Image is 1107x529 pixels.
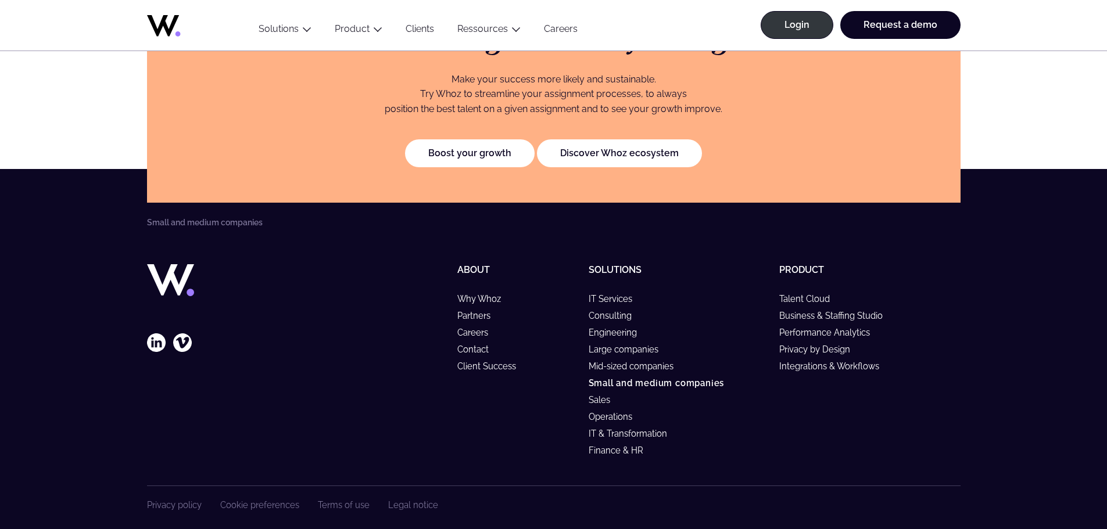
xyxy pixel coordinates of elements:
a: Privacy policy [147,500,202,510]
a: Boost your growth [405,139,535,167]
a: Engineering [589,328,647,337]
a: IT Services [589,294,643,304]
nav: Footer Navigation [147,500,438,510]
a: Consulting [589,311,642,321]
nav: Breadcrumbs [147,218,961,227]
a: Large companies [589,344,669,354]
h5: About [457,264,579,275]
a: Performance Analytics [779,328,880,337]
a: Client Success [457,361,526,371]
button: Ressources [446,23,532,39]
a: Mid-sized companies [589,361,684,371]
a: IT & Transformation [589,429,678,438]
a: Legal notice [388,500,438,510]
a: Privacy by Design [779,344,861,354]
h5: Solutions [589,264,770,275]
a: Why Whoz [457,294,511,304]
a: Small and medium companies [589,378,735,388]
a: Business & Staffing Studio [779,311,893,321]
a: Terms of use [318,500,370,510]
a: Product [779,264,824,275]
a: Request a demo [840,11,961,39]
button: Solutions [247,23,323,39]
a: Finance & HR [589,445,654,455]
a: Contact [457,344,499,354]
a: Sales [589,395,621,405]
li: Small and medium companies [147,218,263,227]
a: Operations [589,412,643,422]
a: Careers [532,23,589,39]
a: Clients [394,23,446,39]
a: Careers [457,328,499,337]
a: Cookie preferences [220,500,299,510]
a: Partners [457,311,501,321]
a: Ressources [457,23,508,34]
p: Make your success more likely and sustainable. Try Whoz to streamline your assignment processes, ... [354,72,754,116]
a: Integrations & Workflows [779,361,890,371]
button: Product [323,23,394,39]
a: Product [335,23,370,34]
a: Discover Whoz ecosystem [537,139,702,167]
a: Login [761,11,833,39]
iframe: Chatbot [1030,452,1091,513]
a: Talent Cloud [779,294,840,304]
